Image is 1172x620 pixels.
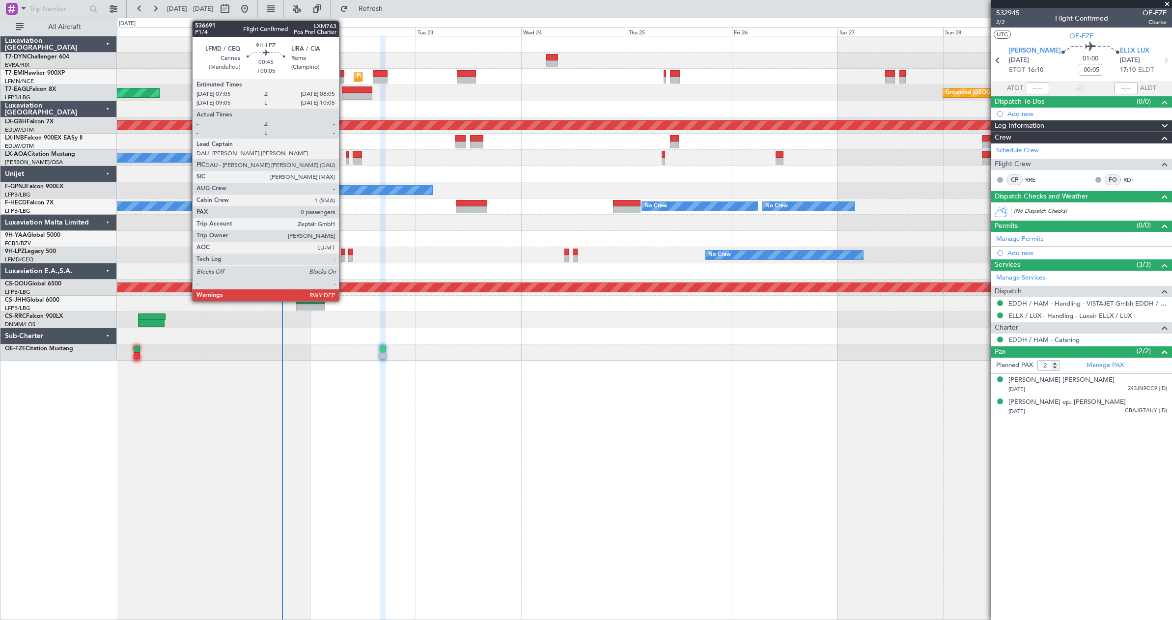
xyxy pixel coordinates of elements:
[1143,18,1167,27] span: Charter
[5,297,59,303] a: CS-JHHGlobal 6000
[5,249,56,254] a: 9H-LPZLegacy 500
[1138,65,1154,75] span: ELDT
[5,61,29,69] a: EVRA/RIX
[996,146,1039,156] a: Schedule Crew
[1009,46,1061,56] span: [PERSON_NAME]
[335,1,394,17] button: Refresh
[1026,83,1049,94] input: --:--
[1143,8,1167,18] span: OE-FZE
[5,70,65,76] a: T7-EMIHawker 900XP
[1007,84,1023,93] span: ATOT
[996,18,1020,27] span: 2/2
[26,24,104,30] span: All Aircraft
[278,183,300,197] div: No Crew
[205,27,310,36] div: Sun 21
[5,184,63,190] a: F-GPNJFalcon 900EX
[5,249,25,254] span: 9H-LPZ
[5,281,28,287] span: CS-DOU
[627,27,732,36] div: Thu 25
[1008,311,1132,320] a: ELLX / LUX - Handling - Luxair ELLX / LUX
[1008,336,1080,344] a: EDDH / HAM - Catering
[5,119,27,125] span: LX-GBH
[1137,96,1151,107] span: (0/0)
[1028,65,1043,75] span: 16:10
[5,297,26,303] span: CS-JHH
[416,27,521,36] div: Tue 23
[350,5,391,12] span: Refresh
[5,281,61,287] a: CS-DOUGlobal 6500
[1008,375,1115,385] div: [PERSON_NAME] [PERSON_NAME]
[732,27,837,36] div: Fri 26
[310,27,416,36] div: Mon 22
[5,346,73,352] a: OE-FZECitation Mustang
[5,78,34,85] a: LFMN/NCE
[5,256,33,263] a: LFMD/CEQ
[5,232,27,238] span: 9H-YAA
[5,86,56,92] a: T7-EAGLFalcon 8X
[1008,408,1025,415] span: [DATE]
[1087,361,1124,370] a: Manage PAX
[1009,56,1029,65] span: [DATE]
[5,313,63,319] a: CS-RRCFalcon 900LX
[1120,46,1149,56] span: ELLX LUX
[5,94,30,101] a: LFPB/LBG
[995,120,1044,132] span: Leg Information
[1137,220,1151,230] span: (0/0)
[30,1,86,16] input: Trip Number
[1120,65,1136,75] span: 17:10
[5,288,30,296] a: LFPB/LBG
[1009,65,1025,75] span: ETOT
[1123,175,1145,184] a: RDI
[5,70,24,76] span: T7-EMI
[1128,385,1167,393] span: 243JN9CC9 (ID)
[1137,259,1151,270] span: (3/3)
[994,30,1011,39] button: UTC
[5,159,63,166] a: [PERSON_NAME]/QSA
[1008,397,1126,407] div: [PERSON_NAME] ep. [PERSON_NAME]
[5,313,26,319] span: CS-RRC
[1105,174,1121,185] div: FO
[995,259,1020,271] span: Services
[765,199,788,214] div: No Crew
[5,232,60,238] a: 9H-YAAGlobal 5000
[5,135,24,141] span: LX-INB
[995,346,1005,358] span: Pax
[5,86,29,92] span: T7-EAGL
[5,54,69,60] a: T7-DYNChallenger 604
[5,184,26,190] span: F-GPNJ
[1007,249,1167,257] div: Add new
[5,200,54,206] a: F-HECDFalcon 7X
[5,321,35,328] a: DNMM/LOS
[167,4,213,13] span: [DATE] - [DATE]
[996,234,1044,244] a: Manage Permits
[943,27,1049,36] div: Sun 28
[837,27,943,36] div: Sat 27
[5,200,27,206] span: F-HECD
[5,346,26,352] span: OE-FZE
[5,207,30,215] a: LFPB/LBG
[995,132,1011,143] span: Crew
[708,248,731,262] div: No Crew
[11,19,107,35] button: All Aircraft
[1006,174,1023,185] div: CP
[1007,110,1167,118] div: Add new
[644,199,667,214] div: No Crew
[1025,175,1047,184] a: RRE
[1069,31,1094,41] span: OE-FZE
[5,151,75,157] a: LX-AOACitation Mustang
[995,322,1018,334] span: Charter
[5,191,30,198] a: LFPB/LBG
[1008,386,1025,393] span: [DATE]
[5,126,34,134] a: EDLW/DTM
[1014,207,1172,218] div: (No Dispatch Checks)
[995,191,1088,202] span: Dispatch Checks and Weather
[1120,56,1140,65] span: [DATE]
[5,135,83,141] a: LX-INBFalcon 900EX EASy II
[996,273,1045,283] a: Manage Services
[357,69,450,84] div: Planned Maint [GEOGRAPHIC_DATA]
[1140,84,1156,93] span: ALDT
[5,54,27,60] span: T7-DYN
[995,286,1022,297] span: Dispatch
[5,305,30,312] a: LFPB/LBG
[5,119,54,125] a: LX-GBHFalcon 7X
